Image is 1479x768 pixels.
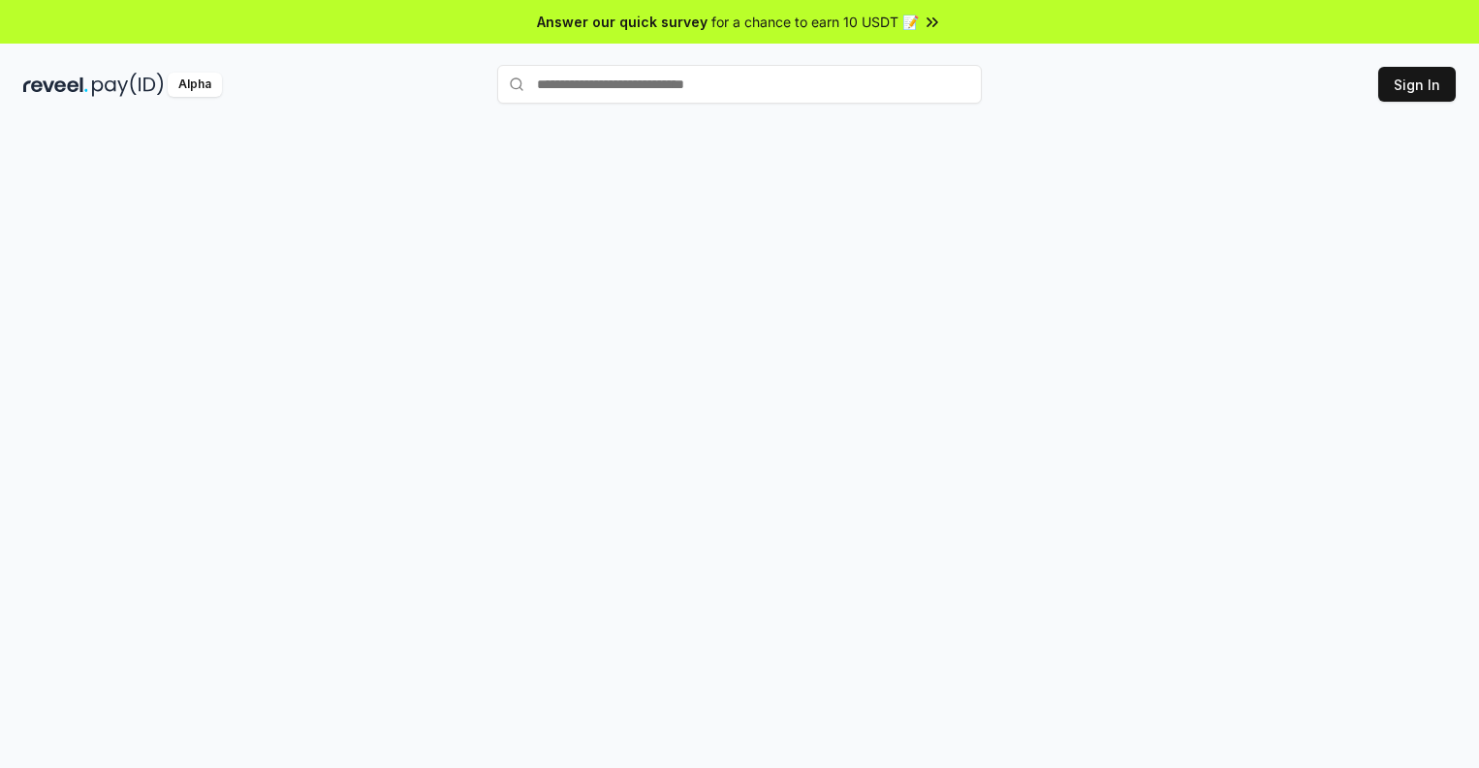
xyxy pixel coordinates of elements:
[1378,67,1456,102] button: Sign In
[711,12,919,32] span: for a chance to earn 10 USDT 📝
[168,73,222,97] div: Alpha
[537,12,708,32] span: Answer our quick survey
[92,73,164,97] img: pay_id
[23,73,88,97] img: reveel_dark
